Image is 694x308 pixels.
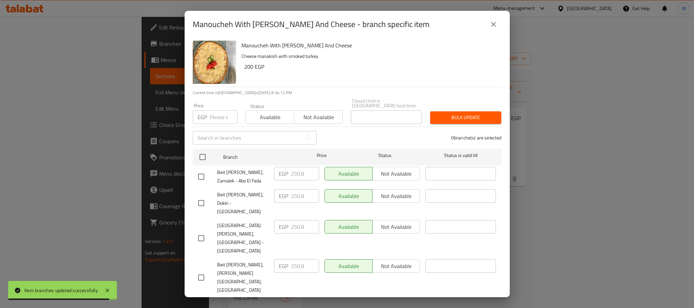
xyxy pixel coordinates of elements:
[436,113,496,122] span: Bulk update
[241,52,496,61] p: Cheese manakish with smoked turkey
[279,192,288,200] p: EGP
[241,41,496,50] h6: Manoucheh With [PERSON_NAME] And Cheese
[24,287,98,294] div: Item branches updated successfully
[485,16,502,32] button: close
[425,151,496,160] span: Status is valid till
[217,221,269,255] span: [GEOGRAPHIC_DATA][PERSON_NAME], [GEOGRAPHIC_DATA] - [GEOGRAPHIC_DATA]
[193,41,236,84] img: Manoucheh With Habash And Cheese
[291,189,319,203] input: Please enter price
[291,220,319,234] input: Please enter price
[279,223,288,231] p: EGP
[291,167,319,180] input: Please enter price
[297,112,340,122] span: Not available
[279,262,288,270] p: EGP
[193,131,301,145] input: Search in branches
[291,259,319,273] input: Please enter price
[197,113,207,121] p: EGP
[223,153,294,161] span: Branch
[249,112,292,122] span: Available
[451,134,502,141] p: 0 branche(s) are selected
[279,170,288,178] p: EGP
[430,111,501,124] button: Bulk update
[193,19,429,30] h2: Manoucheh With [PERSON_NAME] And Cheese - branch specific item
[246,110,294,124] button: Available
[244,62,496,71] h6: 200 EGP
[193,90,502,96] p: Current time in [GEOGRAPHIC_DATA] is [DATE] 8:34:12 PM
[210,110,237,124] input: Please enter price
[217,191,269,216] span: Beit [PERSON_NAME], Dokki - [GEOGRAPHIC_DATA]
[299,151,344,160] span: Price
[217,261,269,294] span: Beit [PERSON_NAME], [PERSON_NAME][GEOGRAPHIC_DATA], [GEOGRAPHIC_DATA]
[217,168,269,185] span: Beit [PERSON_NAME], Zamalek - Abo El Feda
[350,151,420,160] span: Status
[294,110,343,124] button: Not available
